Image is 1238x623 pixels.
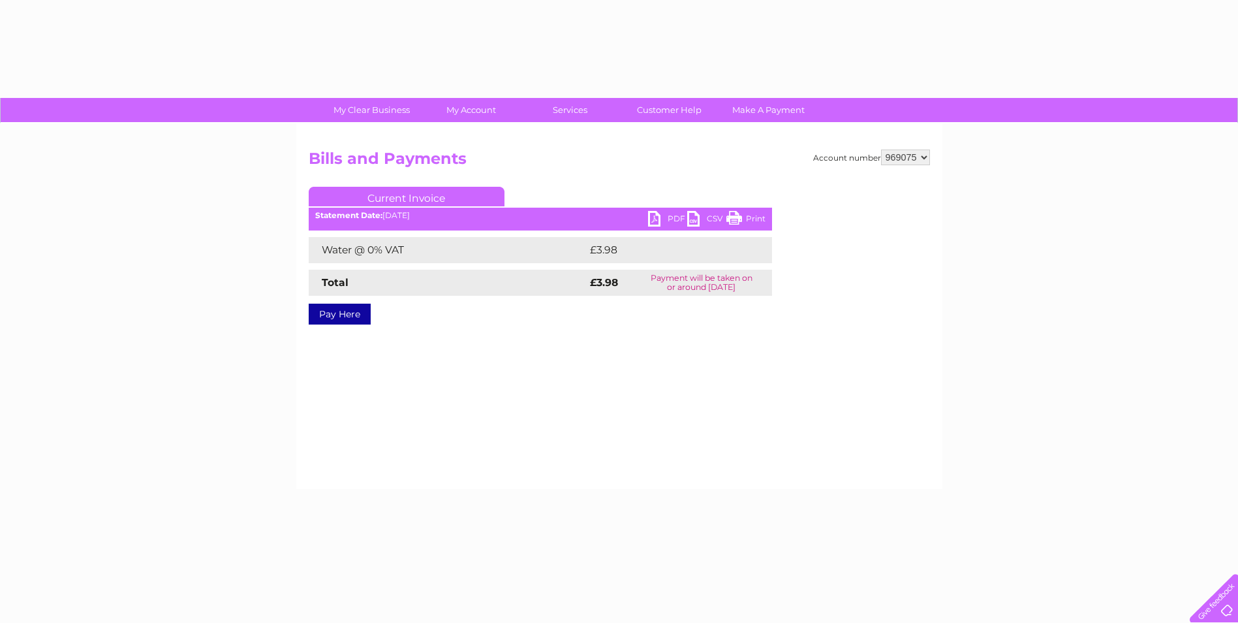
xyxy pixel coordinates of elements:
a: Current Invoice [309,187,504,206]
a: Pay Here [309,304,371,325]
h2: Bills and Payments [309,150,930,174]
strong: £3.98 [590,276,618,289]
td: Water @ 0% VAT [309,237,587,263]
b: Statement Date: [315,210,382,220]
a: Make A Payment [715,98,822,122]
td: Payment will be taken on or around [DATE] [631,270,771,296]
a: PDF [648,211,687,230]
a: My Clear Business [318,98,426,122]
div: Account number [813,150,930,165]
a: CSV [687,211,726,230]
a: Services [516,98,624,122]
a: Customer Help [615,98,723,122]
a: My Account [417,98,525,122]
div: [DATE] [309,211,772,220]
a: Print [726,211,766,230]
td: £3.98 [587,237,742,263]
strong: Total [322,276,348,289]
